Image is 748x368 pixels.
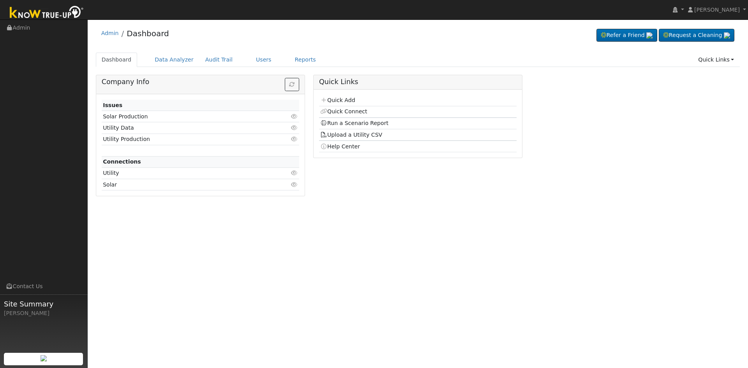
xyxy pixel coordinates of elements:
a: Help Center [320,143,360,150]
a: Quick Add [320,97,355,103]
td: Utility Data [102,122,267,134]
i: Click to view [291,114,298,119]
span: Site Summary [4,299,83,309]
a: Refer a Friend [596,29,657,42]
a: Dashboard [96,53,138,67]
i: Click to view [291,170,298,176]
h5: Quick Links [319,78,517,86]
td: Solar Production [102,111,267,122]
td: Utility [102,167,267,179]
a: Quick Links [692,53,740,67]
img: retrieve [724,32,730,39]
span: [PERSON_NAME] [694,7,740,13]
td: Solar [102,179,267,190]
a: Run a Scenario Report [320,120,388,126]
a: Quick Connect [320,108,367,114]
i: Click to view [291,182,298,187]
img: retrieve [41,355,47,361]
td: Utility Production [102,134,267,145]
a: Reports [289,53,322,67]
a: Admin [101,30,119,36]
strong: Connections [103,158,141,165]
a: Data Analyzer [149,53,199,67]
img: retrieve [646,32,653,39]
div: [PERSON_NAME] [4,309,83,317]
a: Upload a Utility CSV [320,132,382,138]
h5: Company Info [102,78,299,86]
a: Request a Cleaning [659,29,734,42]
img: Know True-Up [6,4,88,22]
a: Users [250,53,277,67]
a: Dashboard [127,29,169,38]
i: Click to view [291,125,298,130]
a: Audit Trail [199,53,238,67]
i: Click to view [291,136,298,142]
strong: Issues [103,102,122,108]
